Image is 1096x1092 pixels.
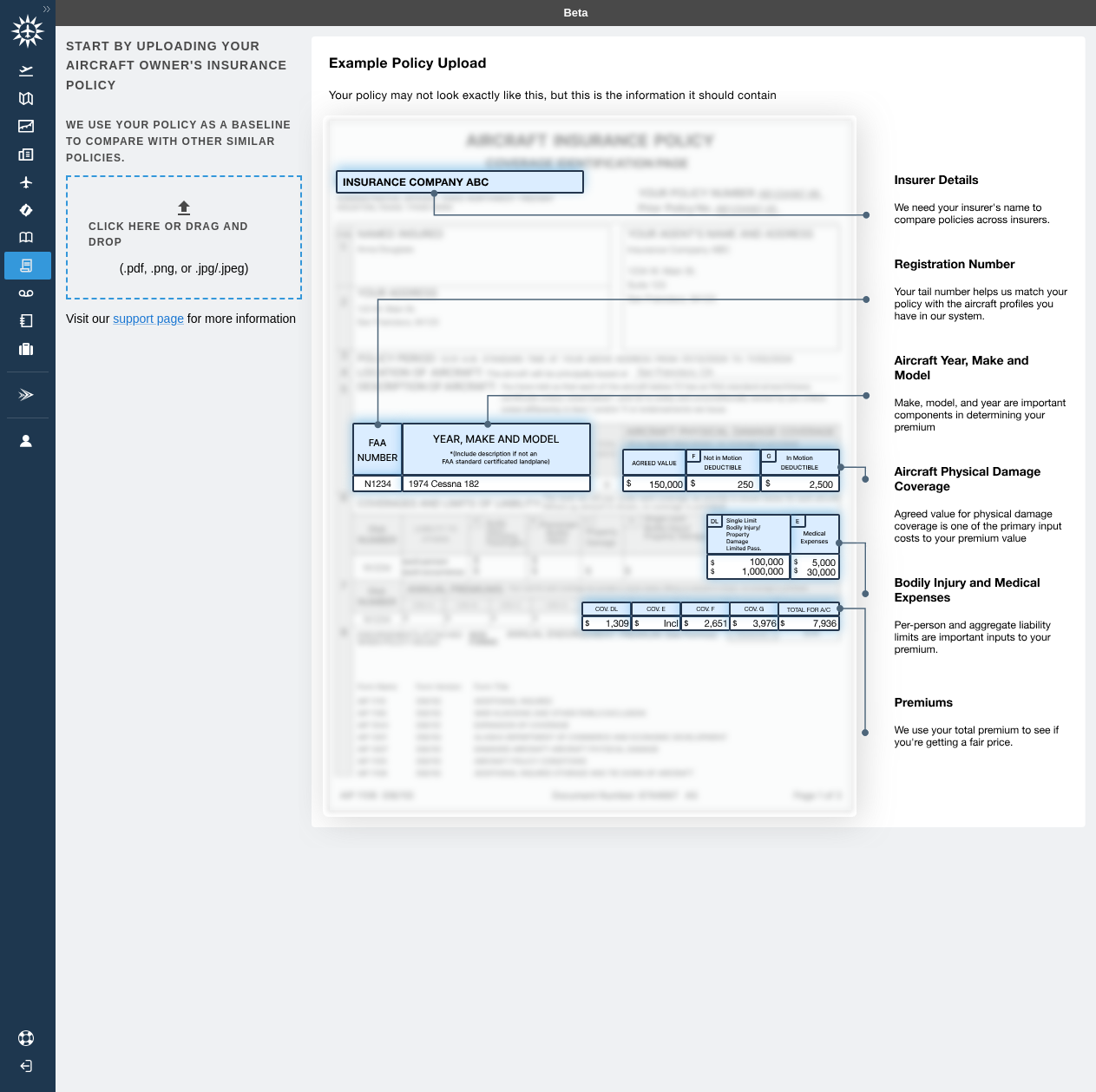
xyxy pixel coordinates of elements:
p: Visit our for more information [66,310,299,327]
h6: We use your policy as a baseline to compare with other similar policies. [66,117,299,166]
img: policy-upload-example-5e420760c1425035513a.svg [299,36,1086,848]
p: (.pdf, .png, or .jpg/.jpeg) [120,260,249,277]
h6: Click here or drag and drop [89,219,279,252]
a: support page [113,312,184,326]
h6: Start by uploading your aircraft owner's insurance policy [66,36,299,95]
